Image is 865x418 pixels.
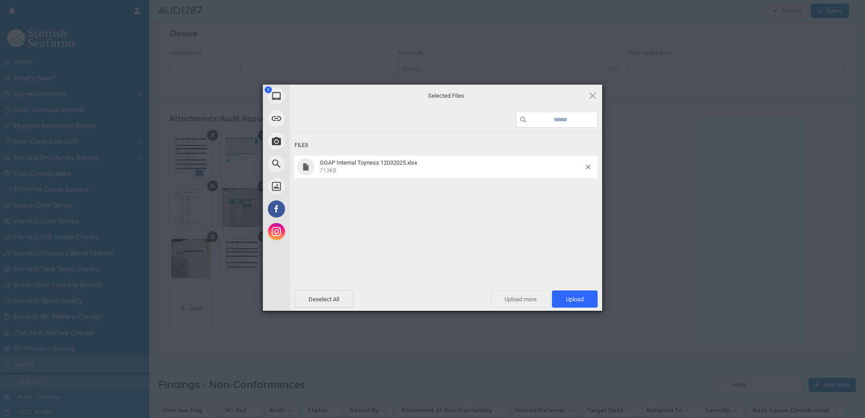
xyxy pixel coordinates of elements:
[263,175,371,198] div: Unsplash
[588,90,598,100] span: Click here or hit ESC to close picker
[295,290,353,308] span: Deselect All
[295,137,598,154] div: Files
[265,86,272,93] span: 1
[263,85,371,107] div: My Device
[356,92,537,100] span: Selected Files
[490,290,551,308] span: Upload more
[320,159,417,166] span: GGAP Internal Toyness 12032025.xlsx
[566,296,584,303] span: Upload
[263,152,371,175] div: Web Search
[263,198,371,220] div: Facebook
[263,107,371,130] div: Link (URL)
[317,159,586,174] span: GGAP Internal Toyness 12032025.xlsx
[552,290,598,308] span: Upload
[263,220,371,243] div: Instagram
[320,167,336,174] span: 713KB
[263,130,371,152] div: Take Photo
